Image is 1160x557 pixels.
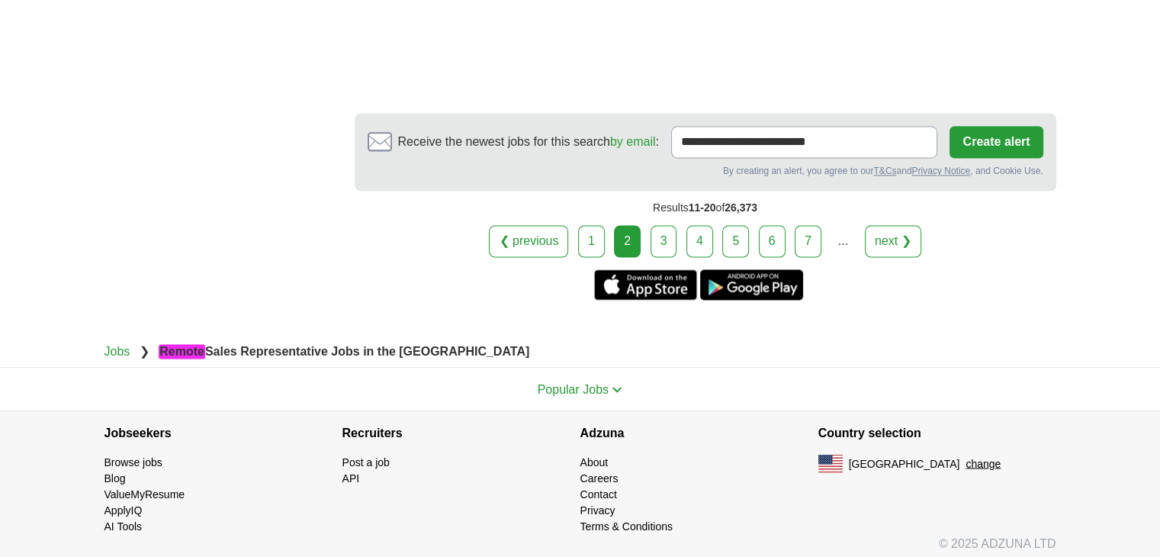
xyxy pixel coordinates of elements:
a: ValueMyResume [104,488,185,500]
a: Privacy [580,504,615,516]
a: Get the iPhone app [594,269,697,300]
a: About [580,456,609,468]
div: By creating an alert, you agree to our and , and Cookie Use. [368,164,1043,178]
a: next ❯ [865,225,921,257]
span: Popular Jobs [538,382,609,395]
a: 7 [795,225,821,257]
button: change [966,456,1001,472]
a: 1 [578,225,605,257]
h4: Country selection [818,411,1056,454]
a: 4 [686,225,713,257]
a: 3 [651,225,677,257]
div: ... [827,226,858,256]
button: Create alert [950,126,1043,158]
a: API [342,472,360,484]
a: Browse jobs [104,456,162,468]
img: toggle icon [612,386,622,393]
a: Get the Android app [700,269,803,300]
a: by email [610,135,656,148]
div: Results of [355,191,1056,225]
a: AI Tools [104,520,143,532]
a: Jobs [104,345,130,358]
a: ApplyIQ [104,504,143,516]
span: 26,373 [725,201,757,214]
strong: Sales Representative Jobs in the [GEOGRAPHIC_DATA] [159,344,529,359]
span: [GEOGRAPHIC_DATA] [849,456,960,472]
div: 2 [614,225,641,257]
a: 6 [759,225,786,257]
a: Blog [104,472,126,484]
span: 11-20 [689,201,716,214]
em: Remote [159,344,205,359]
span: Receive the newest jobs for this search : [398,133,659,151]
a: Terms & Conditions [580,520,673,532]
a: Contact [580,488,617,500]
img: US flag [818,454,843,472]
a: ❮ previous [489,225,568,257]
a: Privacy Notice [911,166,970,176]
a: Careers [580,472,619,484]
span: ❯ [140,345,149,358]
a: Post a job [342,456,390,468]
a: 5 [722,225,749,257]
a: T&Cs [873,166,896,176]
